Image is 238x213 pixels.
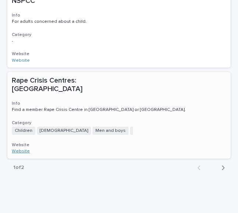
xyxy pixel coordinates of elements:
[12,12,226,18] h3: Info
[12,39,141,44] p: -
[12,58,30,63] a: Website
[211,165,231,171] button: Next
[92,127,129,135] span: Men and boys
[12,142,226,148] h3: Website
[12,149,30,154] a: Website
[7,72,231,159] a: Rape Crisis Centres: [GEOGRAPHIC_DATA]InfoFind a member Rape Crisis Centre in [GEOGRAPHIC_DATA] o...
[37,127,91,135] span: [DEMOGRAPHIC_DATA]
[12,101,226,106] h3: Info
[12,32,226,38] h3: Category
[12,51,226,57] h3: Website
[7,159,30,177] p: 1 of 2
[12,127,35,135] span: Children
[12,120,226,126] h3: Category
[12,19,226,24] p: For adults concerned about a child.
[192,165,211,171] button: Back
[130,127,171,135] span: Women and girls
[12,107,226,112] p: Find a member Rape Crisis Centre in [GEOGRAPHIC_DATA] or [GEOGRAPHIC_DATA].
[12,76,141,93] p: Rape Crisis Centres: [GEOGRAPHIC_DATA]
